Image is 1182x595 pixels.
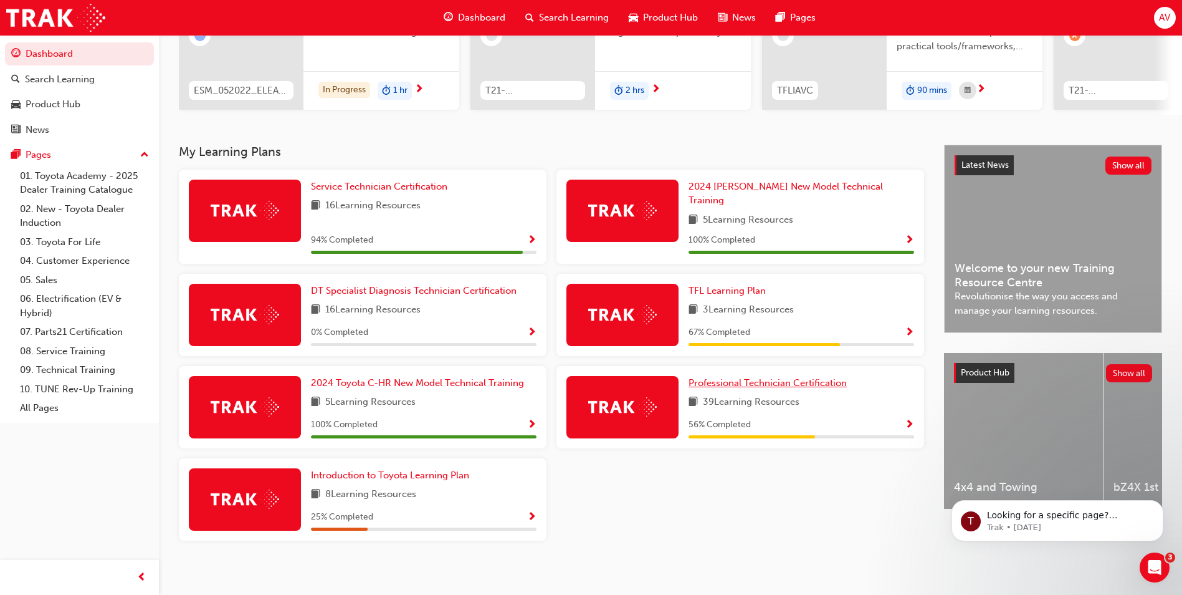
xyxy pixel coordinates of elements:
img: Trak [6,4,105,32]
span: Show Progress [905,327,914,339]
span: news-icon [718,10,727,26]
a: search-iconSearch Learning [515,5,619,31]
span: 2024 Toyota C-HR New Model Technical Training [311,377,524,389]
span: AV [1159,11,1170,25]
iframe: Intercom live chat [1140,553,1170,583]
span: 56 % Completed [689,418,751,432]
a: 06. Electrification (EV & Hybrid) [15,289,154,322]
span: DT Specialist Diagnosis Technician Certification [311,285,517,296]
img: Trak [211,490,279,509]
span: 39 Learning Resources [703,395,799,410]
span: car-icon [629,10,638,26]
a: Product Hub [5,93,154,116]
button: Show Progress [527,325,536,341]
button: Show all [1106,364,1153,382]
img: Trak [211,397,279,417]
a: 07. Parts21 Certification [15,322,154,342]
a: 2024 Toyota C-HR New Model Technical Training [311,376,529,390]
div: In Progress [318,82,370,99]
span: calendar-icon [965,83,971,99]
span: 3 [1165,553,1175,563]
span: book-icon [689,213,698,228]
span: TFL Learning Plan [689,285,766,296]
span: learningRecordVerb_FAIL-icon [1069,30,1080,41]
span: 100 % Completed [311,418,378,432]
a: Introduction to Toyota Learning Plan [311,468,474,483]
span: 2 hrs [626,84,644,98]
span: 8 Learning Resources [325,487,416,503]
div: Pages [26,148,51,162]
button: Show Progress [905,233,914,248]
span: TFLIAVC [777,84,813,98]
span: Show Progress [527,420,536,431]
span: search-icon [525,10,534,26]
span: book-icon [311,198,320,214]
span: duration-icon [906,83,915,99]
img: Trak [211,201,279,220]
a: 02. New - Toyota Dealer Induction [15,200,154,233]
span: Show Progress [905,420,914,431]
span: book-icon [311,487,320,503]
a: Dashboard [5,42,154,65]
span: duration-icon [382,83,391,99]
span: book-icon [311,302,320,318]
span: Show Progress [527,327,536,339]
a: Latest NewsShow allWelcome to your new Training Resource CentreRevolutionise the way you access a... [944,145,1162,333]
button: DashboardSearch LearningProduct HubNews [5,40,154,143]
a: 10. TUNE Rev-Up Training [15,380,154,399]
span: 0 % Completed [311,326,368,340]
span: book-icon [311,395,320,410]
span: book-icon [689,395,698,410]
span: learningRecordVerb_NONE-icon [486,30,497,41]
h3: My Learning Plans [179,145,924,159]
span: guage-icon [444,10,453,26]
span: next-icon [976,84,986,95]
span: prev-icon [137,570,146,586]
a: TFL Learning Plan [689,284,771,298]
span: Latest News [961,160,1009,170]
a: Service Technician Certification [311,180,452,194]
img: Trak [588,305,657,324]
div: News [26,123,49,137]
span: 100 % Completed [689,233,755,248]
button: Show Progress [905,417,914,433]
span: Show Progress [527,235,536,246]
button: Pages [5,143,154,167]
span: 2024 [PERSON_NAME] New Model Technical Training [689,181,883,206]
span: book-icon [689,302,698,318]
span: 5 Learning Resources [325,395,416,410]
span: 90 mins [917,84,947,98]
span: Pages [790,11,816,25]
a: DT Specialist Diagnosis Technician Certification [311,284,522,298]
img: Trak [588,397,657,417]
a: Latest NewsShow all [955,155,1151,175]
a: Search Learning [5,68,154,91]
button: Show Progress [527,417,536,433]
span: T21-FOD_HVIS_PREREQ [485,84,580,98]
a: Product HubShow all [954,363,1152,383]
span: 67 % Completed [689,326,750,340]
span: next-icon [651,84,660,95]
span: duration-icon [614,83,623,99]
a: 01. Toyota Academy - 2025 Dealer Training Catalogue [15,167,154,200]
span: learningRecordVerb_ATTEMPT-icon [194,30,206,41]
span: 3 Learning Resources [703,302,794,318]
a: 2024 [PERSON_NAME] New Model Technical Training [689,180,914,208]
span: news-icon [11,125,21,136]
span: Professional Technician Certification [689,377,847,389]
span: Search Learning [539,11,609,25]
button: Show Progress [905,325,914,341]
span: search-icon [11,74,20,85]
span: Service Technician Certification [311,181,447,192]
a: News [5,119,154,142]
span: learningRecordVerb_NONE-icon [778,30,789,41]
span: Dashboard [458,11,505,25]
a: 08. Service Training [15,342,154,361]
button: Show all [1105,157,1152,175]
